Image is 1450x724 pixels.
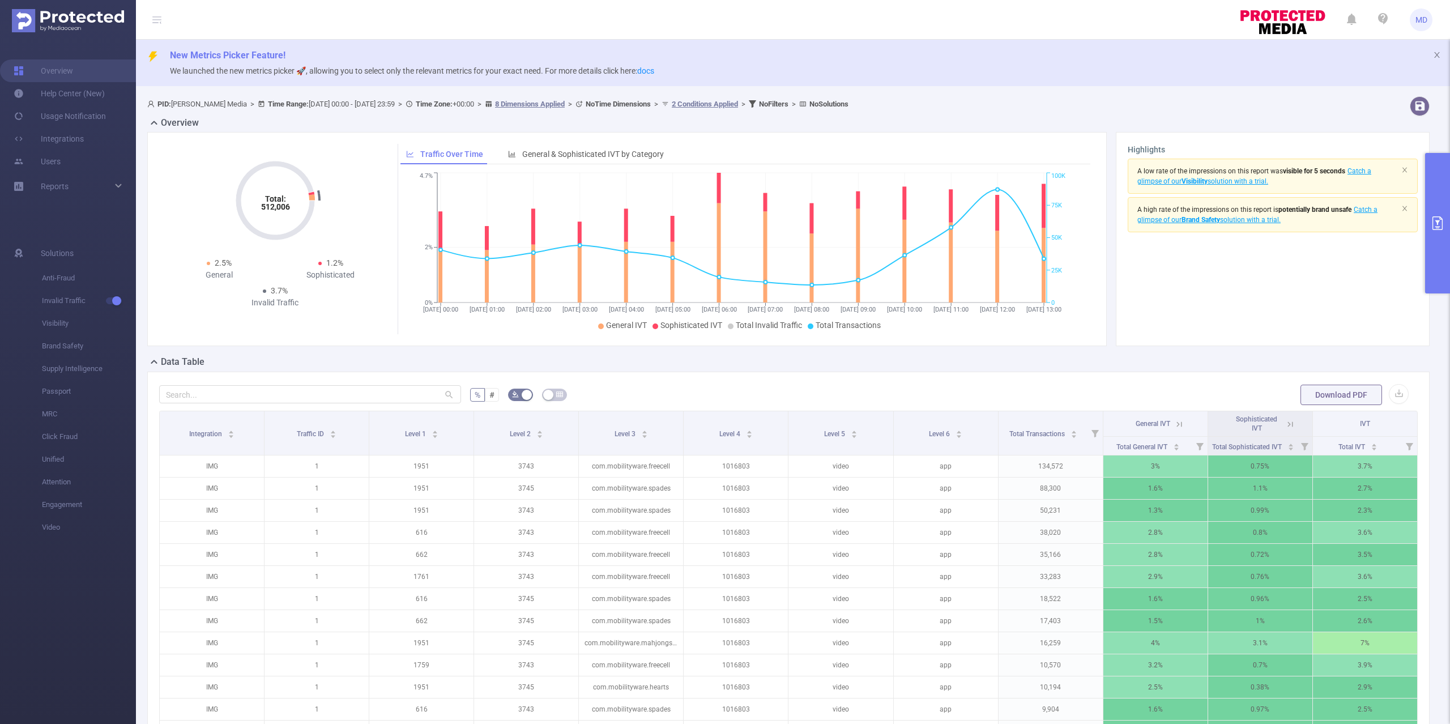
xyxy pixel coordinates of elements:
span: Total Transactions [816,321,881,330]
tspan: 0% [425,299,433,306]
p: 1951 [369,500,474,521]
i: icon: close [1433,51,1441,59]
span: Integration [189,430,224,438]
p: 1951 [369,676,474,698]
span: Passport [42,380,136,403]
i: icon: caret-up [851,429,857,432]
span: Level 6 [929,430,952,438]
p: 1016803 [684,566,788,587]
p: 1951 [369,455,474,477]
p: 16,259 [999,632,1103,654]
p: app [894,676,998,698]
p: 134,572 [999,455,1103,477]
a: Usage Notification [14,105,106,127]
tspan: [DATE] 05:00 [655,306,690,313]
tspan: [DATE] 01:00 [470,306,505,313]
p: com.mobilityware.hearts [579,676,683,698]
i: icon: caret-down [432,433,438,437]
p: IMG [160,455,264,477]
p: 616 [369,588,474,610]
p: IMG [160,632,264,654]
p: 2.9% [1313,676,1417,698]
div: Sort [851,429,858,436]
p: 662 [369,544,474,565]
div: Sort [1173,442,1180,449]
span: > [651,100,662,108]
i: icon: caret-down [1174,446,1180,449]
div: Sort [1071,429,1077,436]
p: com.mobilityware.mahjongsolitaire [579,632,683,654]
p: 0.96% [1208,588,1312,610]
a: Users [14,150,61,173]
span: # [489,390,494,399]
i: icon: caret-up [1287,442,1294,445]
i: icon: caret-down [1071,433,1077,437]
p: video [788,500,893,521]
div: Invalid Traffic [219,297,331,309]
p: 3743 [474,455,578,477]
tspan: [DATE] 06:00 [702,306,737,313]
h2: Overview [161,116,199,130]
p: com.mobilityware.freecell [579,522,683,543]
p: 2.9% [1103,566,1208,587]
button: Download PDF [1300,385,1382,405]
tspan: [DATE] 00:00 [423,306,458,313]
p: 3745 [474,632,578,654]
span: Level 1 [405,430,428,438]
i: icon: close [1401,167,1408,173]
p: IMG [160,522,264,543]
p: video [788,699,893,720]
p: 662 [369,610,474,632]
i: icon: caret-up [228,429,234,432]
span: > [788,100,799,108]
div: Sort [746,429,753,436]
p: 1 [265,588,369,610]
p: app [894,632,998,654]
span: Invalid Traffic [42,289,136,312]
tspan: [DATE] 09:00 [841,306,876,313]
h3: Highlights [1128,144,1418,156]
p: 1016803 [684,522,788,543]
p: 3.1% [1208,632,1312,654]
span: Total Sophisticated IVT [1212,443,1283,451]
p: IMG [160,500,264,521]
i: Filter menu [1087,411,1103,455]
span: Sophisticated IVT [1236,415,1277,432]
p: 1759 [369,654,474,676]
b: No Solutions [809,100,848,108]
span: General IVT [1136,420,1170,428]
i: icon: caret-down [228,433,234,437]
tspan: 25K [1051,267,1062,274]
p: app [894,699,998,720]
p: video [788,676,893,698]
p: video [788,610,893,632]
p: video [788,588,893,610]
p: app [894,544,998,565]
span: Brand Safety [42,335,136,357]
i: icon: line-chart [406,150,414,158]
p: com.mobilityware.freecell [579,654,683,676]
input: Search... [159,385,461,403]
span: Anti-Fraud [42,267,136,289]
a: docs [637,66,654,75]
p: com.mobilityware.spades [579,588,683,610]
span: Sophisticated IVT [660,321,722,330]
p: IMG [160,654,264,676]
div: Sort [1371,442,1377,449]
span: We launched the new metrics picker 🚀, allowing you to select only the relevant metrics for your e... [170,66,654,75]
p: 3743 [474,654,578,676]
tspan: [DATE] 13:00 [1026,306,1061,313]
p: com.mobilityware.spades [579,478,683,499]
u: 8 Dimensions Applied [495,100,565,108]
p: 35,166 [999,544,1103,565]
p: video [788,654,893,676]
p: 3743 [474,699,578,720]
p: 1 [265,676,369,698]
p: 1016803 [684,455,788,477]
p: 9,904 [999,699,1103,720]
p: com.mobilityware.spades [579,699,683,720]
span: Solutions [41,242,74,265]
p: 3% [1103,455,1208,477]
tspan: [DATE] 10:00 [887,306,922,313]
i: icon: caret-down [1371,446,1377,449]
